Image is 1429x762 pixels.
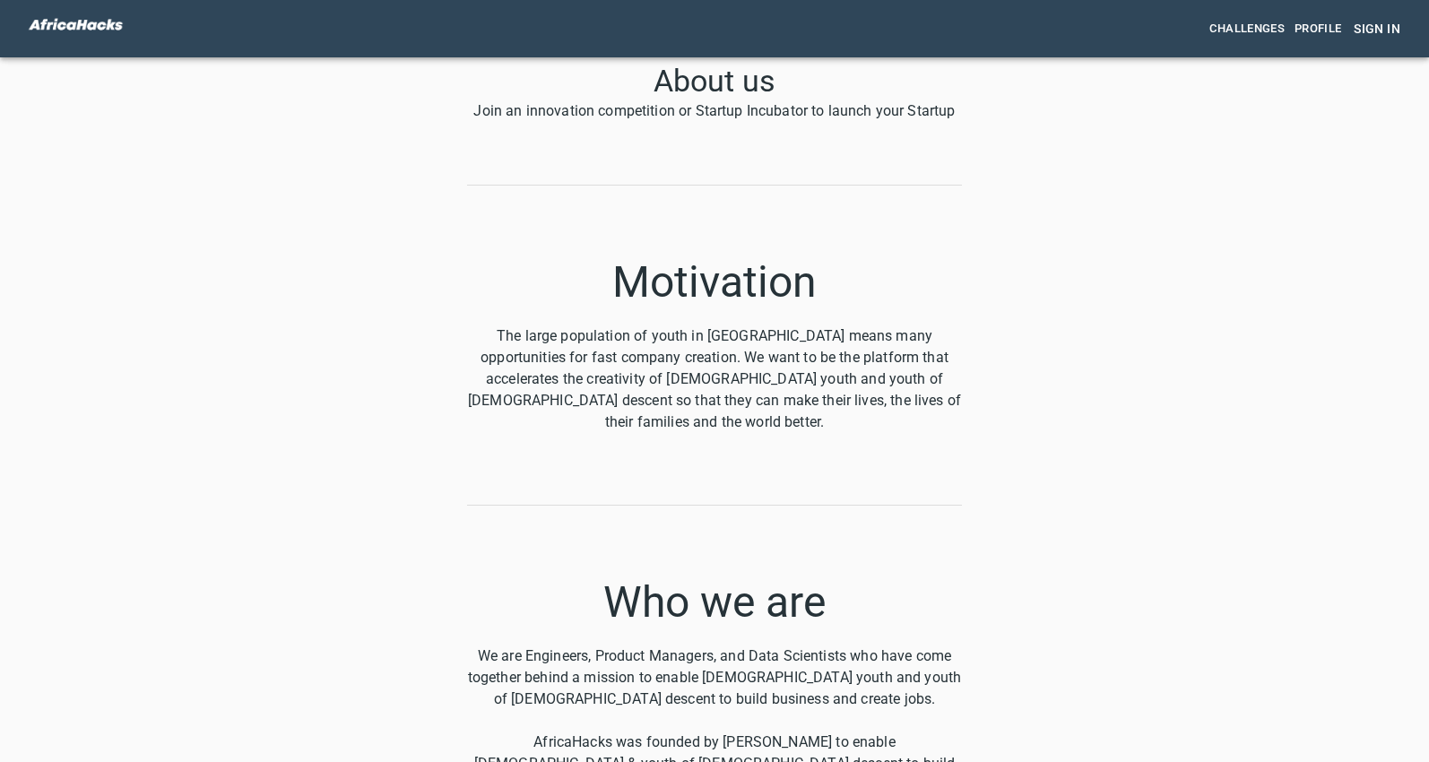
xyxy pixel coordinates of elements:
[22,13,129,37] img: White_p4tsge.png
[1294,19,1342,39] span: Profile
[1209,19,1285,39] span: Challenges
[1205,13,1289,46] a: Challenges
[467,257,962,307] h3: Motivation
[1347,13,1407,46] button: Sign in
[162,63,1267,100] h4: About us
[1289,13,1347,46] a: Profile
[162,100,1267,122] p: Join an innovation competition or Startup Incubator to launch your Startup
[467,577,962,628] h3: Who we are
[467,325,962,433] p: The large population of youth in [GEOGRAPHIC_DATA] means many opportunities for fast company crea...
[1354,18,1400,40] span: Sign in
